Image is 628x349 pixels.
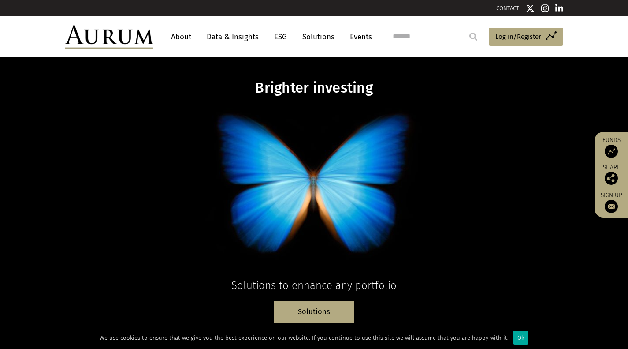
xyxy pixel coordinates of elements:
a: CONTACT [496,5,519,11]
a: Sign up [599,191,624,213]
div: Share [599,165,624,185]
a: Solutions [274,301,354,323]
img: Linkedin icon [555,4,563,13]
a: Events [346,29,372,45]
img: Share this post [605,172,618,185]
a: Solutions [298,29,339,45]
img: Access Funds [605,145,618,158]
img: Instagram icon [541,4,549,13]
a: Funds [599,136,624,158]
a: ESG [270,29,291,45]
img: Twitter icon [526,4,535,13]
img: Sign up to our newsletter [605,200,618,213]
img: Aurum [65,25,153,49]
input: Submit [464,28,482,45]
a: About [167,29,196,45]
a: Log in/Register [489,28,563,46]
h1: Brighter investing [144,79,484,97]
span: Log in/Register [495,31,541,42]
a: Data & Insights [202,29,263,45]
div: Ok [513,331,528,345]
span: Solutions to enhance any portfolio [231,279,397,292]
